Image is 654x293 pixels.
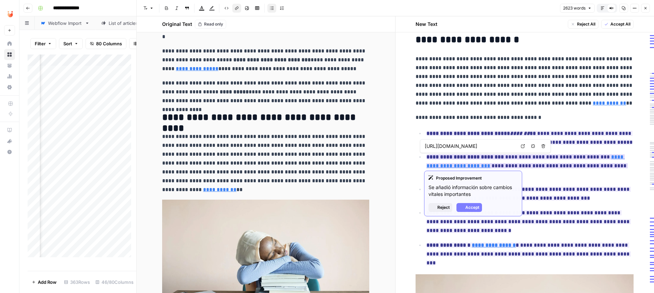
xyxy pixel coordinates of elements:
[4,8,16,20] img: Unobravo Logo
[95,16,191,30] a: List of articles to update - IT.csv
[563,5,586,11] span: 2623 words
[158,21,192,28] h2: Original Text
[93,277,136,288] div: 46/80 Columns
[204,21,223,27] span: Read only
[38,279,57,286] span: Add Row
[568,20,598,29] button: Reject All
[4,5,15,22] button: Workspace: Unobravo
[30,38,56,49] button: Filter
[4,38,15,49] a: Home
[96,40,122,47] span: 80 Columns
[35,16,95,30] a: Webflow Import
[577,21,595,27] span: Reject All
[48,20,82,27] div: Webflow Import
[61,277,93,288] div: 363 Rows
[601,20,634,29] button: Accept All
[4,82,15,93] a: Settings
[28,277,61,288] button: Add Row
[4,49,15,60] a: Browse
[4,71,15,82] a: Usage
[35,40,46,47] span: Filter
[560,4,595,13] button: 2623 words
[63,40,72,47] span: Sort
[4,125,15,136] a: AirOps Academy
[610,21,630,27] span: Accept All
[4,60,15,71] a: Your Data
[59,38,83,49] button: Sort
[109,20,177,27] div: List of articles to update - IT.csv
[85,38,126,49] button: 80 Columns
[4,136,15,146] button: What's new?
[4,146,15,157] button: Help + Support
[416,21,437,28] h2: New Text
